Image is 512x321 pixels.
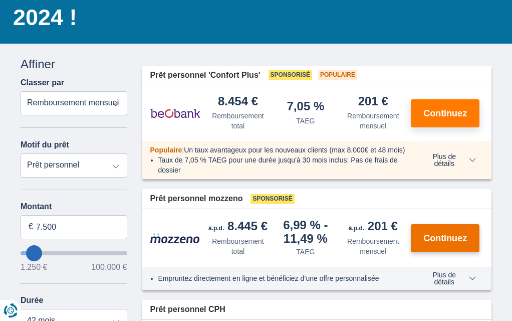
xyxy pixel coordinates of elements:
span: Continuez [423,234,467,243]
li: Taux de 7,05 % TAEG pour une durée jusqu’à 30 mois inclus; Pas de frais de dossier [158,155,406,175]
div: : [142,145,414,155]
span: 1.250 € [21,263,47,271]
span: Prêt personnel 'Confort Plus' [150,70,261,81]
span: Plus de détails [421,271,476,285]
span: Sponsorisé [269,70,312,80]
div: 8.454 € [218,95,258,109]
label: Montant [21,202,127,211]
button: Plus de détails [414,152,483,168]
img: pret personnel Beobank [150,101,200,126]
div: Affiner [21,56,127,73]
div: 7,05 % [287,100,325,114]
span: Sponsorisé [250,194,294,204]
input: wantToBorrow [21,251,127,255]
div: Remboursement total [208,236,268,256]
div: 201 € [349,220,398,234]
div: Remboursement total [208,111,268,131]
span: Populaire [150,146,182,154]
div: 8.445 € [208,220,268,234]
button: Continuez [411,99,479,127]
span: Un taux avantageux pour les nouveaux clients (max 8.000€ et 48 mois) [184,146,405,154]
span: Continuez [423,109,467,118]
div: Remboursement mensuel [343,236,403,256]
button: Plus de détails [414,271,483,286]
div: TAEG [296,116,315,126]
span: € [29,221,33,233]
label: Classer par [21,78,64,87]
span: Plus de détails [421,153,476,167]
span: Populaire [318,70,357,80]
label: Durée [21,296,43,305]
span: 100.000 € [91,263,127,271]
li: Empruntez directement en ligne et bénéficiez d’une offre personnalisée [158,273,406,283]
div: Remboursement mensuel [343,111,403,131]
label: Motif du prêt [21,140,69,149]
div: 201 € [358,95,388,109]
div: 6,99 % [276,219,335,245]
button: Continuez [411,224,479,252]
img: pret personnel Mozzeno [150,233,200,244]
span: Prêt personnel mozzeno [150,193,243,205]
span: Prêt personnel CPH [150,304,225,315]
div: TAEG [296,247,315,257]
